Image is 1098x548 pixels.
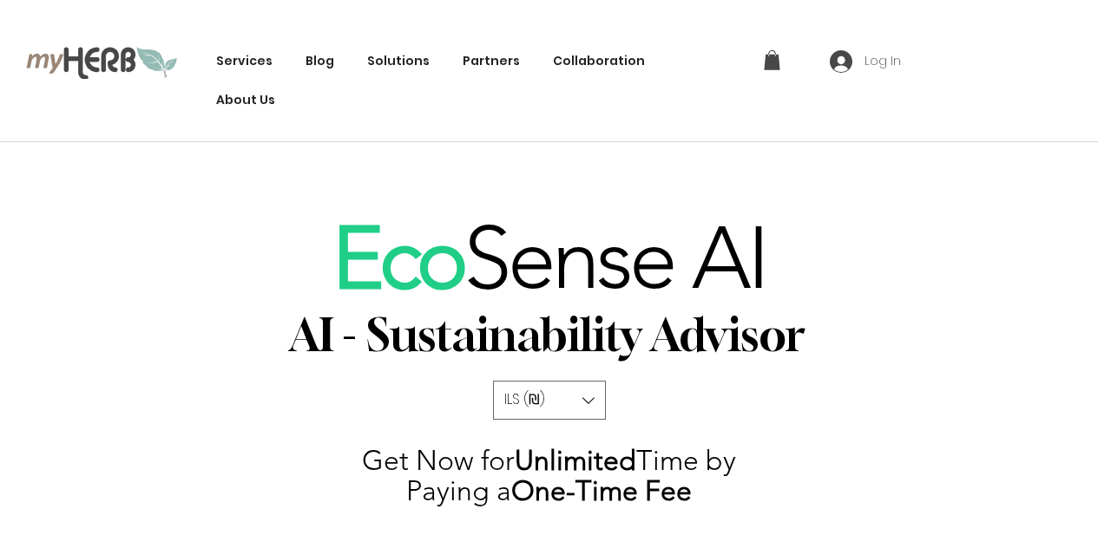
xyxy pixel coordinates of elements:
[511,474,692,507] span: One-Time Fee
[858,53,907,70] span: Log In
[297,45,343,77] a: Blog
[553,52,645,70] span: Collaboration
[358,45,438,77] div: Solutions
[504,390,545,409] div: ILS (₪)
[515,444,636,477] span: Unlimited
[362,444,515,477] span: Get Now for
[306,52,334,70] span: Blog
[367,52,430,70] span: Solutions
[463,52,520,70] span: Partners
[454,45,529,77] a: Partners
[216,91,275,109] span: About Us
[216,52,273,70] span: Services
[26,44,178,79] img: myHerb Logo
[287,308,805,362] text: AI - Sustainability Advisor
[207,84,284,116] a: About Us
[544,45,654,77] a: Collaboration
[818,45,913,78] button: Log In
[332,206,464,310] span: Eco
[464,206,766,310] span: Sense AI
[207,45,281,77] a: Services
[207,45,744,116] nav: Site
[406,444,736,507] span: Time by Paying a
[493,381,606,420] button: Currency Converter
